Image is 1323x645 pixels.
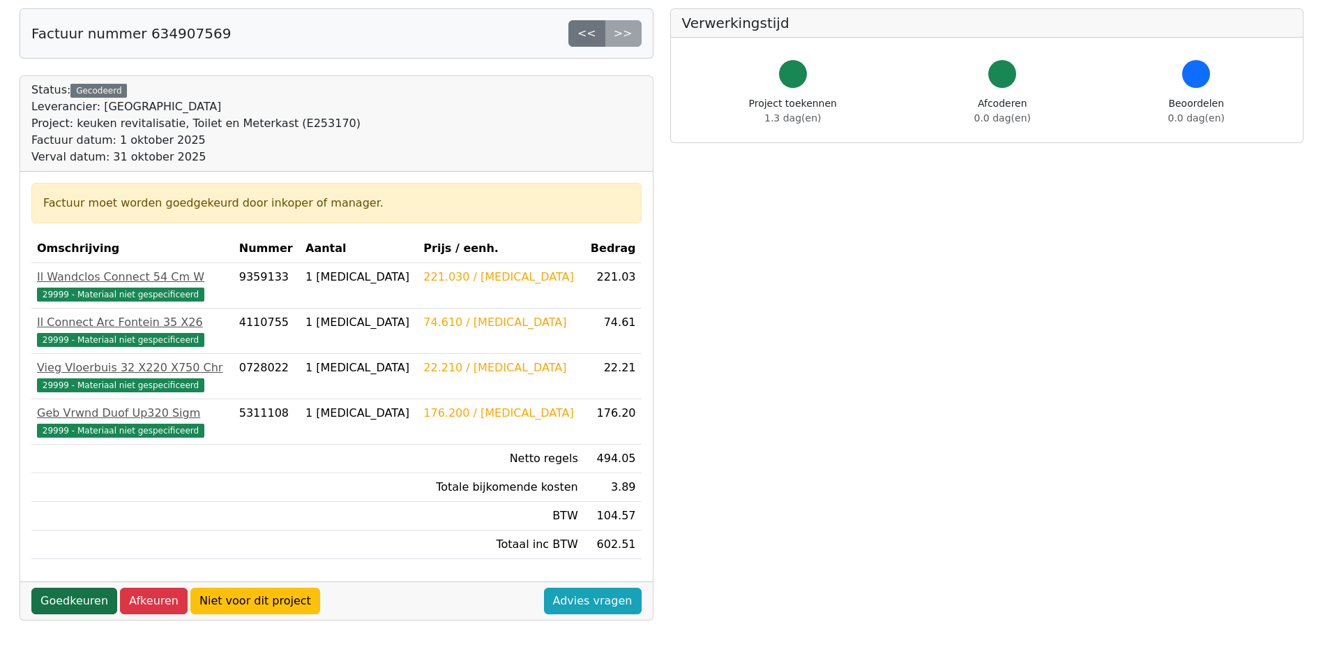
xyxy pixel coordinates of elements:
span: 29999 - Materiaal niet gespecificeerd [37,424,204,438]
span: 29999 - Materiaal niet gespecificeerd [37,288,204,302]
div: 176.200 / [MEDICAL_DATA] [423,405,577,422]
td: 4110755 [234,309,300,354]
th: Prijs / eenh. [418,235,583,263]
a: Il Connect Arc Fontein 35 X2629999 - Materiaal niet gespecificeerd [37,314,228,348]
a: Afkeuren [120,588,188,614]
h5: Verwerkingstijd [682,15,1292,31]
a: Geb Vrwnd Duof Up320 Sigm29999 - Materiaal niet gespecificeerd [37,405,228,438]
div: Afcoderen [974,96,1031,126]
th: Omschrijving [31,235,234,263]
th: Bedrag [584,235,642,263]
td: Netto regels [418,445,583,473]
div: 1 [MEDICAL_DATA] [305,359,412,376]
td: 5311108 [234,399,300,445]
div: Project: keuken revitalisatie, Toilet en Meterkast (E253170) [31,115,361,132]
a: Vieg Vloerbuis 32 X220 X750 Chr29999 - Materiaal niet gespecificeerd [37,359,228,393]
div: 221.030 / [MEDICAL_DATA] [423,269,577,286]
span: 0.0 dag(en) [1168,112,1225,124]
div: Geb Vrwnd Duof Up320 Sigm [37,405,228,422]
a: Niet voor dit project [190,588,320,614]
td: 221.03 [584,263,642,309]
div: Project toekennen [749,96,837,126]
div: 1 [MEDICAL_DATA] [305,269,412,286]
div: Status: [31,82,361,165]
td: 74.61 [584,309,642,354]
div: Beoordelen [1168,96,1225,126]
div: 1 [MEDICAL_DATA] [305,405,412,422]
td: 494.05 [584,445,642,473]
span: 29999 - Materiaal niet gespecificeerd [37,333,204,347]
div: Vieg Vloerbuis 32 X220 X750 Chr [37,359,228,376]
div: 74.610 / [MEDICAL_DATA] [423,314,577,331]
div: 22.210 / [MEDICAL_DATA] [423,359,577,376]
div: Gecodeerd [70,84,127,98]
span: 1.3 dag(en) [764,112,821,124]
a: << [568,20,605,47]
div: Il Wandclos Connect 54 Cm W [37,269,228,286]
div: Il Connect Arc Fontein 35 X26 [37,314,228,331]
td: 9359133 [234,263,300,309]
td: 176.20 [584,399,642,445]
div: Verval datum: 31 oktober 2025 [31,149,361,165]
div: Factuur moet worden goedgekeurd door inkoper of manager. [43,195,630,212]
span: 29999 - Materiaal niet gespecificeerd [37,378,204,392]
div: Leverancier: [GEOGRAPHIC_DATA] [31,98,361,115]
td: Totaal inc BTW [418,531,583,559]
td: 602.51 [584,531,642,559]
a: Advies vragen [544,588,642,614]
td: 22.21 [584,354,642,399]
th: Nummer [234,235,300,263]
a: Goedkeuren [31,588,117,614]
span: 0.0 dag(en) [974,112,1031,124]
h5: Factuur nummer 634907569 [31,25,231,42]
td: BTW [418,502,583,531]
div: 1 [MEDICAL_DATA] [305,314,412,331]
a: Il Wandclos Connect 54 Cm W29999 - Materiaal niet gespecificeerd [37,269,228,302]
th: Aantal [300,235,418,263]
td: 104.57 [584,502,642,531]
td: Totale bijkomende kosten [418,473,583,502]
td: 3.89 [584,473,642,502]
td: 0728022 [234,354,300,399]
div: Factuur datum: 1 oktober 2025 [31,132,361,149]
